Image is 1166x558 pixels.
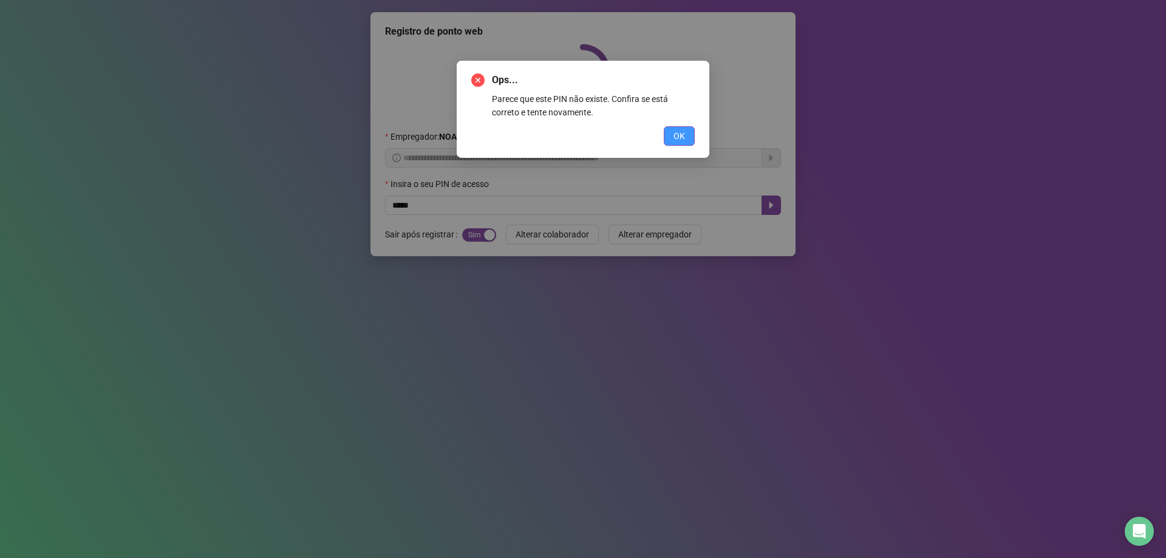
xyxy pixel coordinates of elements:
[492,92,695,119] div: Parece que este PIN não existe. Confira se está correto e tente novamente.
[664,126,695,146] button: OK
[1125,517,1154,546] div: Open Intercom Messenger
[673,129,685,143] span: OK
[471,73,485,87] span: close-circle
[492,73,695,87] span: Ops...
